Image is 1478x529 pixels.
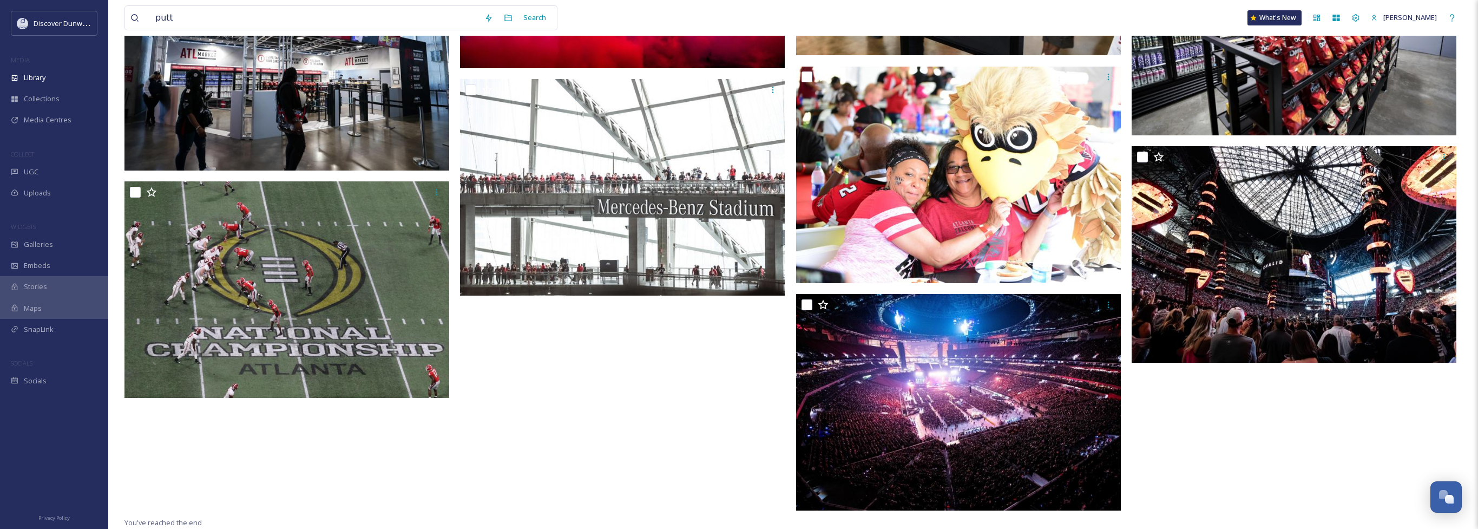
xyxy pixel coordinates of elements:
[24,303,42,314] span: Maps
[11,359,32,367] span: SOCIALS
[24,188,51,198] span: Uploads
[11,56,30,64] span: MEDIA
[24,94,60,104] span: Collections
[24,73,45,83] span: Library
[1383,12,1437,22] span: [PERSON_NAME]
[796,67,1121,283] img: ATL Fans Tailgate.jpg
[24,260,50,271] span: Embeds
[38,511,70,524] a: Privacy Policy
[24,239,53,250] span: Galleries
[24,282,47,292] span: Stories
[24,167,38,177] span: UGC
[24,376,47,386] span: Socials
[11,150,34,158] span: COLLECT
[124,518,202,527] span: You've reached the end
[1365,7,1442,28] a: [PERSON_NAME]
[38,514,70,521] span: Privacy Policy
[1430,481,1462,513] button: Open Chat
[460,79,785,296] img: 200 and 300 Skybridge.jpg
[796,294,1121,511] img: 2019 ATLive.jpg
[518,7,551,28] div: Search
[1247,10,1302,25] a: What's New
[150,6,479,30] input: Search your library
[34,18,98,28] span: Discover Dunwoody
[124,181,449,398] img: 2018 CFP National Championship Game.jpg
[1132,146,1456,363] img: 2023 Ed Sheeran.jpg
[17,18,28,29] img: 696246f7-25b9-4a35-beec-0db6f57a4831.png
[24,324,54,335] span: SnapLink
[24,115,71,125] span: Media Centres
[11,223,36,231] span: WIDGETS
